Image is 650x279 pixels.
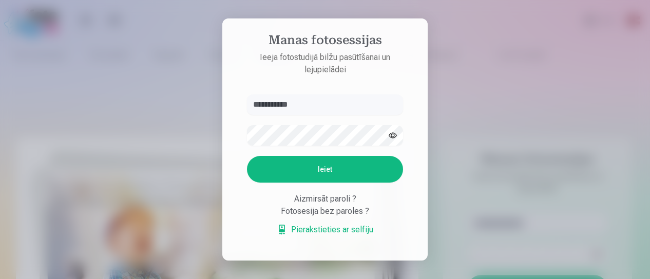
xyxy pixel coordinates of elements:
div: Aizmirsāt paroli ? [247,193,403,205]
h4: Manas fotosessijas [237,33,413,51]
a: Pierakstieties ar selfiju [277,224,373,236]
button: Ieiet [247,156,403,183]
div: Fotosesija bez paroles ? [247,205,403,217]
p: Ieeja fotostudijā bilžu pasūtīšanai un lejupielādei [237,51,413,76]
